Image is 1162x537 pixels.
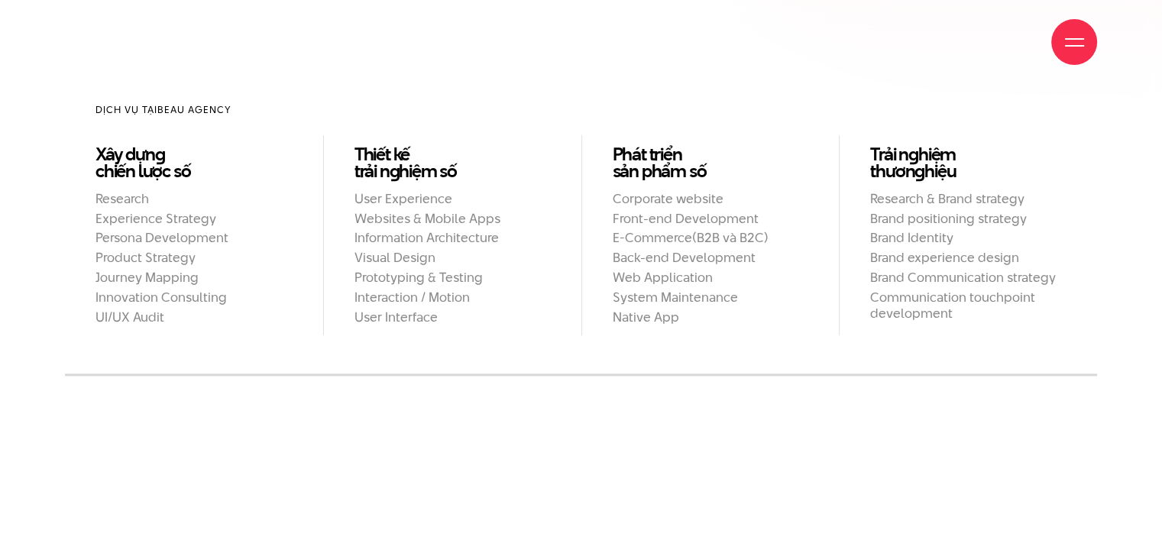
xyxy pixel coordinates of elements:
h2: Research [95,191,293,207]
h2: Corporate website [613,191,809,207]
a: Thiết kếtrải nghiệm số [354,146,551,180]
h2: Native App [613,309,809,325]
h2: Back-end Development [613,250,809,266]
h2: E-Commerce(B2B và B2C) [613,230,809,246]
h2: Interaction / Motion [354,290,551,306]
h2: Journey Mapping [95,270,293,286]
a: Phát triểnsản phẩm số [613,146,809,180]
h2: Research & Brand strategy [870,191,1067,207]
en: g [914,158,924,183]
h2: User Experience [354,191,551,207]
h2: Brand experience design [870,250,1067,266]
h2: Communication touchpoint development [870,290,1067,322]
h2: Information Architecture [354,230,551,246]
en: g [908,141,918,167]
h2: Brand Identity [870,230,1067,246]
h2: Dịch vụ tại Beau Agency [95,102,1067,117]
h2: Persona Development [95,230,293,246]
h2: Prototyping & Testing [354,270,551,286]
h2: User Interface [354,309,551,325]
en: g [155,141,165,167]
h2: Web Application [613,270,809,286]
h2: System Maintenance [613,290,809,306]
h2: Brand Communication strategy [870,270,1067,286]
h2: Brand positioning strategy [870,211,1067,227]
h2: Experience Strategy [95,211,293,227]
h2: Front-end Development [613,211,809,227]
h2: Websites & Mobile Apps [354,211,551,227]
h2: Innovation Consulting [95,290,293,306]
h2: Visual Design [354,250,551,266]
h2: Product Strategy [95,250,293,266]
a: Xây dựng chiến lược số [95,146,293,180]
h2: UI/UX Audit [95,309,293,325]
en: g [390,158,400,183]
a: Trải nghiệmthươnghiệu [870,146,1067,180]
